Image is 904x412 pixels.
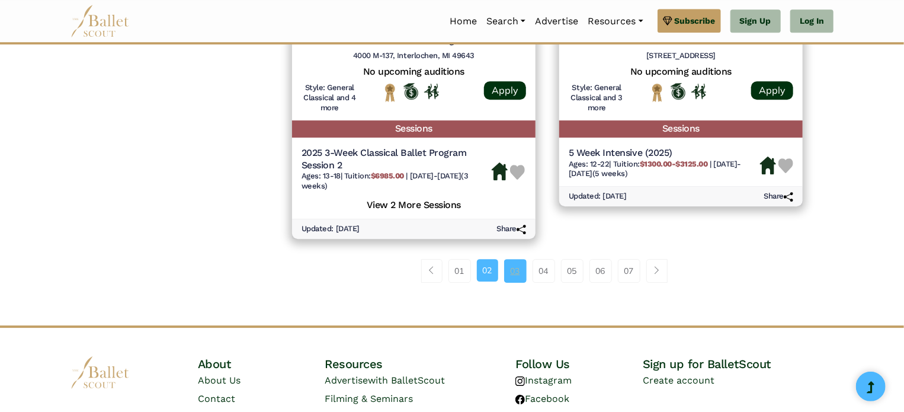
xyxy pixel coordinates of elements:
a: 01 [448,259,471,283]
img: Heart [510,165,525,180]
h6: Updated: [DATE] [302,224,360,234]
h6: Share [496,224,526,234]
h6: Style: General Classical and 4 more [302,83,358,113]
a: Instagram [515,375,572,386]
a: Facebook [515,393,569,404]
h6: Style: General Classical and 3 more [569,83,625,113]
img: Housing Available [492,162,508,180]
a: Contact [198,393,235,404]
a: Advertise [530,9,583,34]
a: Advertisewith BalletScout [325,375,445,386]
h5: Sessions [292,120,536,138]
h6: | | [302,171,492,191]
span: with BalletScout [368,375,445,386]
a: Log In [790,9,834,33]
span: Ages: 13-18 [302,171,341,180]
h4: Follow Us [515,356,643,372]
a: Apply [751,81,793,100]
a: Home [445,9,482,34]
a: Subscribe [658,9,721,33]
b: $1300.00-$3125.00 [640,159,708,168]
span: Tuition: [344,171,406,180]
h6: Share [764,191,793,202]
img: instagram logo [515,376,525,386]
h4: Sign up for BalletScout [643,356,834,372]
h5: View 2 More Sessions [302,196,526,212]
a: Sign Up [730,9,781,33]
img: facebook logo [515,395,525,404]
h4: About [198,356,325,372]
span: [DATE]-[DATE] (3 weeks) [302,171,469,190]
img: Heart [778,158,793,173]
img: gem.svg [663,14,672,27]
a: 02 [477,259,498,282]
a: Create account [643,375,714,386]
img: In Person [691,84,706,99]
h6: [STREET_ADDRESS] [569,51,793,61]
img: logo [70,356,130,389]
img: Offers Scholarship [671,83,685,100]
a: 07 [618,259,640,283]
h5: Sessions [559,120,803,138]
span: [DATE]-[DATE] (5 weeks) [569,159,741,178]
a: 05 [561,259,584,283]
h5: 2025 3-Week Classical Ballet Program Session 2 [302,147,492,172]
h4: Resources [325,356,515,372]
img: Offers Scholarship [403,83,418,100]
h5: No upcoming auditions [569,66,793,78]
h5: No upcoming auditions [302,66,526,78]
span: Ages: 12-22 [569,159,610,168]
a: Resources [583,9,647,34]
h5: 5 Week Intensive (2025) [569,147,760,159]
img: National [650,83,665,101]
span: Subscribe [675,14,716,27]
h6: 4000 M-137, Interlochen, MI 49643 [302,51,526,61]
img: In Person [424,84,439,99]
a: 06 [589,259,612,283]
img: National [383,83,397,101]
a: About Us [198,375,241,386]
a: Search [482,9,530,34]
a: Apply [484,81,526,100]
a: 04 [533,259,555,283]
a: 03 [504,259,527,283]
span: Tuition: [613,159,710,168]
h6: | | [569,159,760,180]
nav: Page navigation example [421,259,674,283]
h6: Updated: [DATE] [569,191,627,202]
a: Filming & Seminars [325,393,413,404]
b: $6985.00 [371,171,404,180]
img: Housing Available [760,157,776,174]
